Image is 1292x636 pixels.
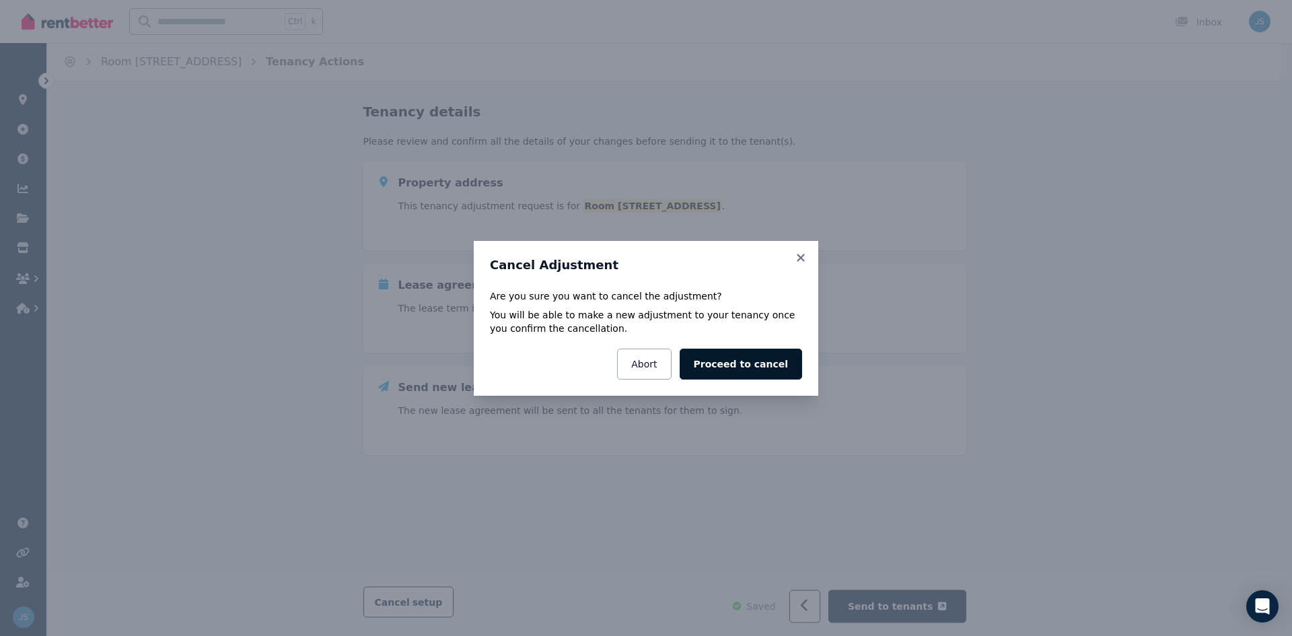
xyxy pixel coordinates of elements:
button: Proceed to cancel [680,349,802,380]
h3: Cancel Adjustment [490,257,802,273]
p: Are you sure you want to cancel the adjustment? [490,289,802,303]
div: Open Intercom Messenger [1246,590,1279,623]
button: Abort [617,349,671,380]
p: You will be able to make a new adjustment to your tenancy once you confirm the cancellation. [490,308,802,335]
